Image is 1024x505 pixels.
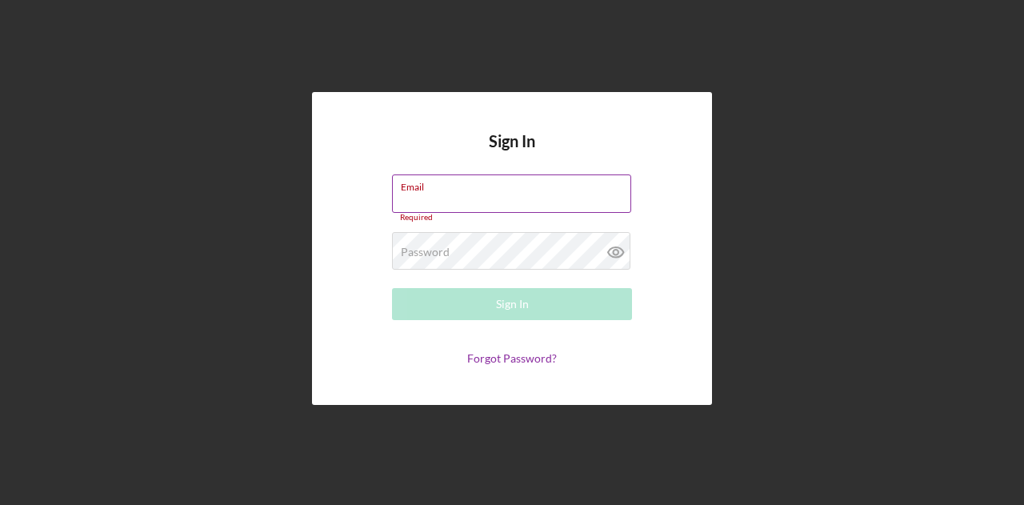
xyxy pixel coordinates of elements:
[401,246,450,259] label: Password
[496,288,529,320] div: Sign In
[392,213,632,222] div: Required
[401,175,631,193] label: Email
[467,351,557,365] a: Forgot Password?
[392,288,632,320] button: Sign In
[489,132,535,174] h4: Sign In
